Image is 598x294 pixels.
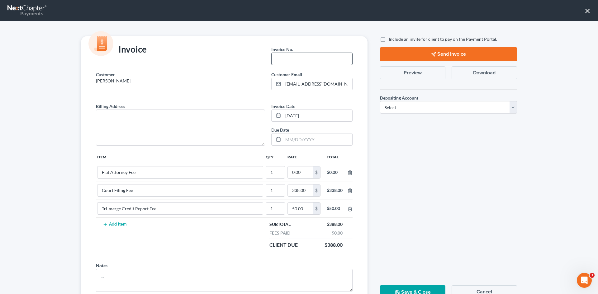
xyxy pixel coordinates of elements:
th: Rate [286,151,322,163]
div: $338.00 [327,187,343,194]
input: -- [272,53,352,65]
span: Invoice Date [271,104,295,109]
span: Customer Email [271,72,302,77]
img: icon-money-cc55cd5b71ee43c44ef0efbab91310903cbf28f8221dba23c0d5ca797e203e98.svg [88,31,113,56]
input: -- [266,184,285,196]
label: Due Date [271,127,289,133]
th: Item [96,151,264,163]
label: Notes [96,262,107,269]
div: Fees Paid [266,230,293,236]
div: Client Due [266,241,301,249]
button: Send Invoice [380,47,517,61]
input: -- [97,166,263,178]
div: $0.00 [329,230,346,236]
div: $0.00 [327,169,343,175]
button: Add Item [101,222,128,227]
input: 0.00 [288,203,313,214]
button: Download [452,66,517,79]
label: Customer [96,71,115,78]
span: Billing Address [96,104,125,109]
div: $50.00 [327,205,343,212]
input: MM/DD/YYYY [283,110,352,122]
button: Preview [380,66,445,79]
input: -- [266,203,285,214]
div: Invoice [93,44,150,56]
iframe: Intercom live chat [577,273,592,288]
input: -- [97,203,263,214]
span: 3 [590,273,595,278]
a: Payments [7,3,47,18]
div: $388.00 [321,241,346,249]
input: 0.00 [288,166,313,178]
input: Enter email... [283,78,352,90]
span: Depositing Account [380,95,418,100]
span: Invoice No. [271,47,293,52]
button: × [585,6,591,16]
span: Include an invite for client to pay on the Payment Portal. [389,36,497,42]
div: $ [313,203,320,214]
p: [PERSON_NAME] [96,78,265,84]
input: MM/DD/YYYY [283,133,352,145]
div: $ [313,166,320,178]
th: Total [322,151,348,163]
div: $ [313,184,320,196]
input: -- [266,166,285,178]
input: -- [97,184,263,196]
th: Qty [264,151,286,163]
div: $388.00 [324,221,346,227]
input: 0.00 [288,184,313,196]
div: Subtotal [266,221,294,227]
div: Payments [7,10,43,17]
